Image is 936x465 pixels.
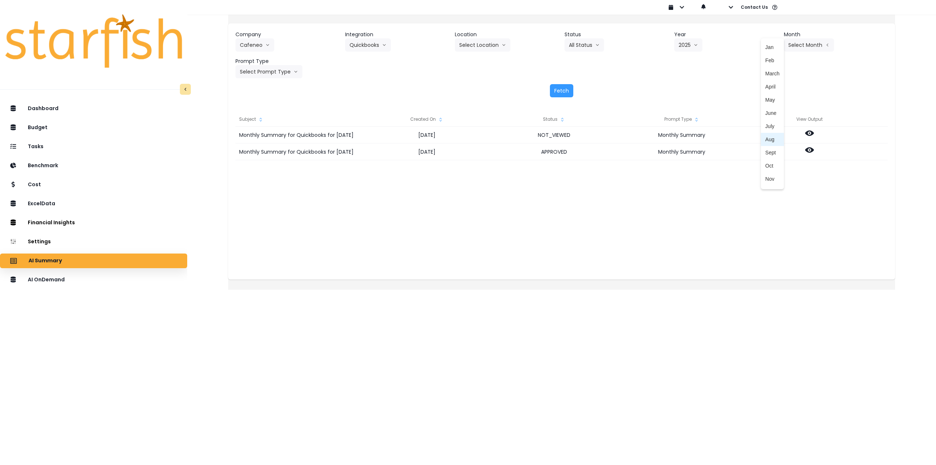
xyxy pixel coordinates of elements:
button: Fetch [550,84,573,97]
div: Monthly Summary [618,143,746,160]
span: Aug [765,136,780,143]
div: Status [491,112,618,127]
button: All Statusarrow down line [565,38,604,52]
p: Benchmark [28,162,58,169]
button: Cafeneoarrow down line [235,38,274,52]
button: Select Locationarrow down line [455,38,510,52]
svg: arrow down line [265,41,270,49]
p: AI OnDemand [28,277,65,283]
div: View Output [746,112,873,127]
p: ExcelData [28,200,55,207]
p: AI Summary [29,258,62,264]
button: 2025arrow down line [674,38,702,52]
header: Status [565,31,668,38]
p: Budget [28,124,48,131]
button: Select Prompt Typearrow down line [235,65,302,78]
div: [DATE] [363,143,491,160]
span: Sept [765,149,780,156]
span: Feb [765,57,780,64]
span: May [765,96,780,104]
button: Select Montharrow left line [784,38,834,52]
p: Cost [28,181,41,188]
svg: arrow down line [694,41,698,49]
div: Monthly Summary for Quickbooks for [DATE] [235,143,363,160]
ul: Select Montharrow left line [761,38,784,189]
header: Prompt Type [235,57,339,65]
header: Company [235,31,339,38]
p: Dashboard [28,105,58,112]
div: Created On [363,112,491,127]
span: Oct [765,162,780,169]
button: Quickbooksarrow down line [345,38,391,52]
div: [DATE] [363,127,491,143]
div: NOT_VIEWED [491,127,618,143]
span: Jan [765,44,780,51]
svg: sort [258,117,264,123]
svg: arrow left line [825,41,830,49]
div: Monthly Summary for Quickbooks for [DATE] [235,127,363,143]
span: June [765,109,780,117]
div: Subject [235,112,363,127]
svg: arrow down line [382,41,386,49]
svg: arrow down line [294,68,298,75]
svg: sort [438,117,444,123]
div: Monthly Summary [618,127,746,143]
p: Tasks [28,143,44,150]
header: Integration [345,31,449,38]
div: Prompt Type [618,112,746,127]
span: Nov [765,175,780,183]
span: March [765,70,780,77]
span: April [765,83,780,90]
svg: arrow down line [595,41,600,49]
svg: arrow down line [502,41,506,49]
div: APPROVED [491,143,618,160]
header: Year [674,31,778,38]
svg: sort [694,117,699,123]
span: July [765,123,780,130]
header: Month [784,31,888,38]
svg: sort [559,117,565,123]
header: Location [455,31,559,38]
